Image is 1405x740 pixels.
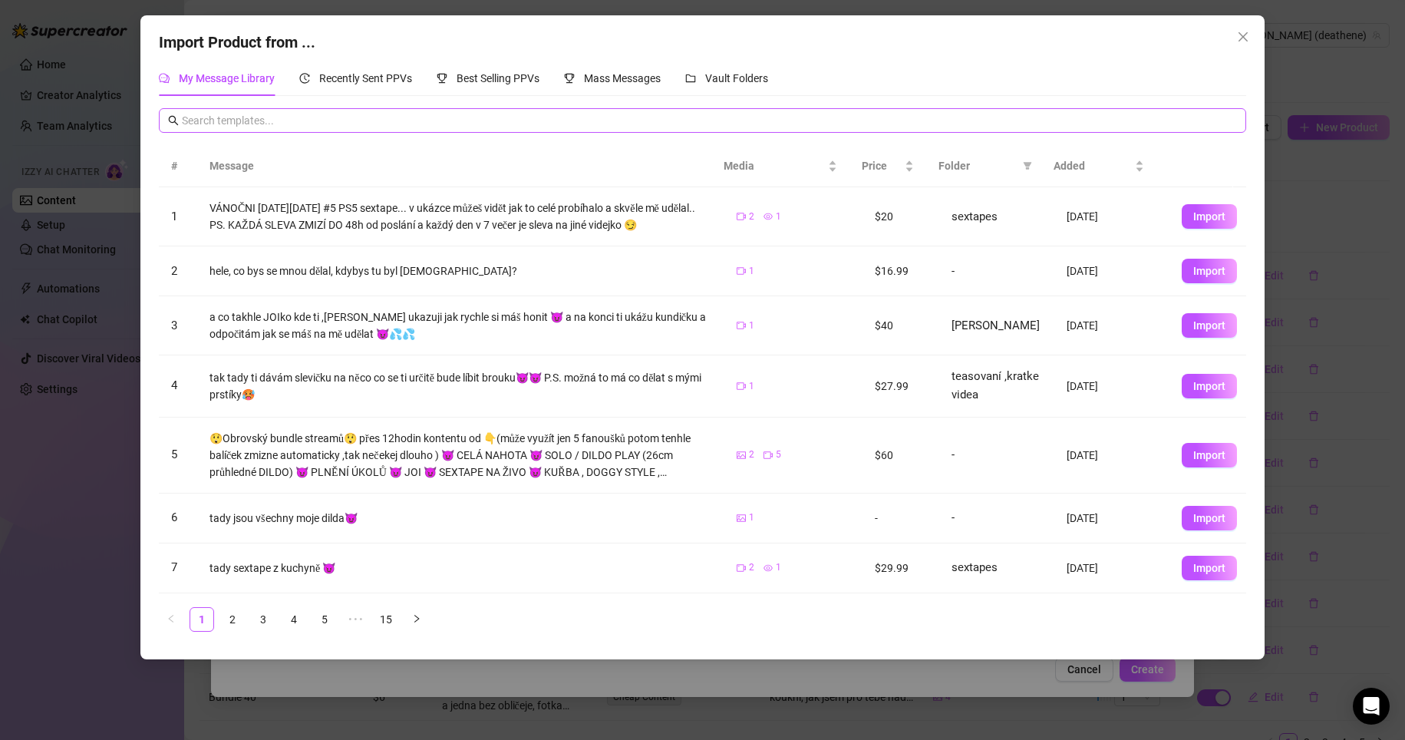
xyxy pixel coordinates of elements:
button: left [159,607,183,632]
button: Import [1182,443,1237,467]
button: Import [1182,313,1237,338]
span: - [952,510,955,524]
span: Import [1193,319,1225,332]
td: $20 [862,187,939,246]
td: $12 [862,593,939,643]
span: 2 [749,448,754,462]
span: Recently Sent PPVs [319,72,412,84]
span: Added [1054,157,1132,174]
div: a co takhle JOIko kde ti ,[PERSON_NAME] ukazuji jak rychle si máš honit 😈 a na konci ti ukážu kun... [209,309,712,342]
span: Best Selling PPVs [457,72,539,84]
span: Import Product from ... [159,33,315,51]
td: [DATE] [1054,355,1169,417]
th: # [159,145,197,187]
span: video-camera [764,451,773,460]
span: 2 [749,560,754,575]
td: $16.99 [862,246,939,296]
button: right [404,607,429,632]
button: Close [1231,25,1255,49]
button: Import [1182,506,1237,530]
span: teasovaní ,kratke videa [952,369,1039,401]
td: [DATE] [1054,494,1169,543]
span: Mass Messages [584,72,661,84]
td: [DATE] [1054,246,1169,296]
span: filter [1020,154,1035,177]
td: [DATE] [1054,593,1169,643]
td: [DATE] [1054,187,1169,246]
span: 7 [171,560,177,574]
span: 6 [171,510,177,524]
span: 5 [171,448,177,461]
span: search [168,115,179,126]
td: [DATE] [1054,296,1169,355]
span: video-camera [737,212,746,221]
td: $29.99 [862,543,939,593]
li: 1 [190,607,214,632]
span: 4 [171,378,177,392]
span: 5 [776,448,781,462]
span: 1 [776,210,781,224]
li: 2 [220,607,245,632]
span: My Message Library [179,72,275,84]
span: Import [1193,512,1225,524]
span: Import [1193,380,1225,392]
button: Import [1182,259,1237,283]
span: Vault Folders [705,72,768,84]
li: Next Page [404,607,429,632]
span: sextapes [952,560,998,574]
span: 2 [749,210,754,224]
td: [DATE] [1054,543,1169,593]
span: 3 [171,319,177,332]
span: 1 [171,210,177,223]
span: video-camera [737,321,746,330]
span: filter [1023,161,1032,170]
span: comment [159,73,170,84]
span: eye [764,563,773,573]
span: Import [1193,562,1225,574]
span: [PERSON_NAME] [952,319,1040,332]
th: Added [1041,145,1156,187]
div: tady jsou všechny moje dilda😈 [209,510,712,527]
th: Message [197,145,711,187]
span: - [952,264,955,278]
span: Import [1193,449,1225,461]
th: Price [849,145,926,187]
span: folder [685,73,696,84]
button: Import [1182,204,1237,229]
span: close [1237,31,1249,43]
button: Import [1182,556,1237,580]
li: Previous Page [159,607,183,632]
span: right [412,614,421,623]
li: Next 5 Pages [343,607,368,632]
div: hele, co bys se mnou dělal, kdybys tu byl [DEMOGRAPHIC_DATA]? [209,263,712,279]
a: 4 [282,608,305,631]
span: Import [1193,210,1225,223]
div: 😲Obrovský bundle streamů😲 přes 12hodin kontentu od 👇(může využít jen 5 fanoušků potom tenhle balí... [209,430,712,481]
span: left [167,614,176,623]
a: 2 [221,608,244,631]
div: tady sextape z kuchyně 😈 [209,560,712,576]
span: video-camera [737,563,746,573]
span: ••• [343,607,368,632]
td: - [862,494,939,543]
span: eye [764,212,773,221]
a: 15 [374,608,397,631]
span: Media [724,157,825,174]
span: sextapes [952,210,998,223]
a: 5 [313,608,336,631]
li: 5 [312,607,337,632]
span: 1 [749,319,754,333]
div: VÁNOČNI [DATE][DATE] #5 PS5 sextape... v ukázce můžeš vidět jak to celé probíhalo a skvěle mě udě... [209,200,712,233]
span: picture [737,451,746,460]
a: 3 [252,608,275,631]
span: trophy [437,73,447,84]
td: $27.99 [862,355,939,417]
span: 1 [749,264,754,279]
li: 15 [374,607,398,632]
div: tak tady ti dávám slevičku na něco co se ti určitě bude líbit brouku😈😈 P.S. možná to má co dělat ... [209,369,712,403]
span: 1 [776,560,781,575]
span: Import [1193,265,1225,277]
span: trophy [564,73,575,84]
input: Search templates... [182,112,1237,129]
button: Import [1182,374,1237,398]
